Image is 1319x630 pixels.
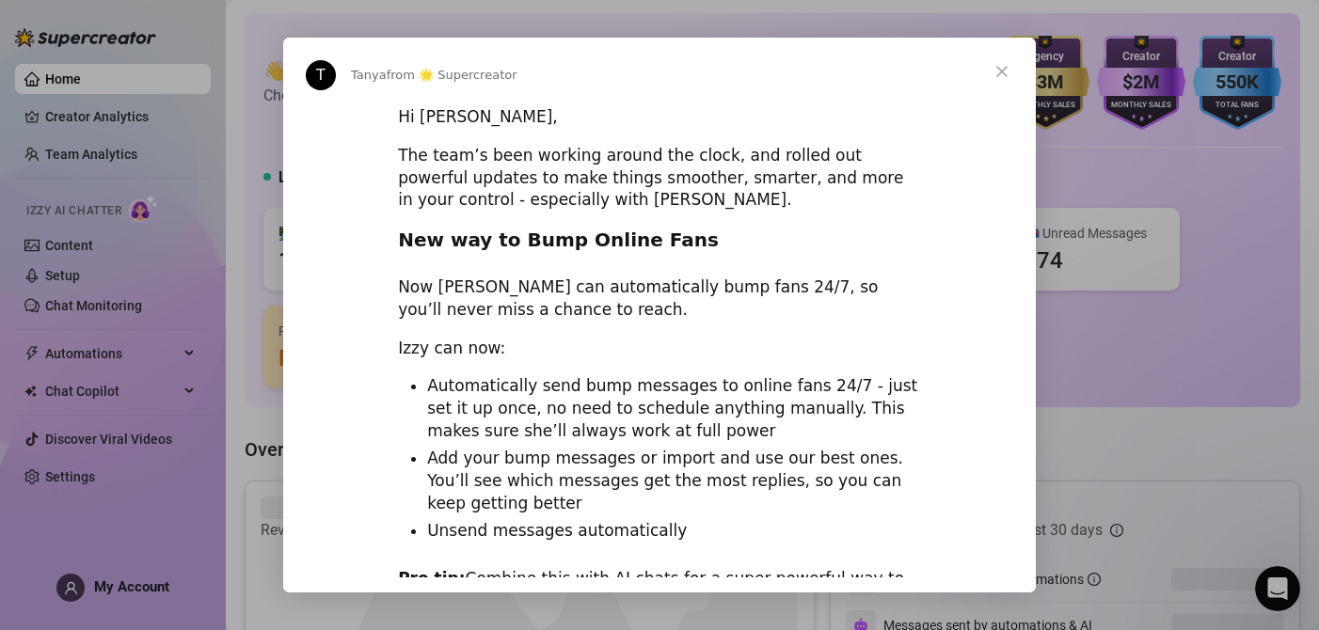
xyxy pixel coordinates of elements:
[306,60,336,90] div: Profile image for Tanya
[398,106,921,129] div: Hi [PERSON_NAME],
[398,568,921,613] div: Combine this with AI chats for a super powerful way to boost engagement.
[968,38,1036,105] span: Close
[398,145,921,212] div: The team’s been working around the clock, and rolled out powerful updates to make things smoother...
[398,569,465,588] b: Pro tip:
[398,228,921,262] h2: New way to Bump Online Fans
[427,375,921,443] li: Automatically send bump messages to online fans 24/7 - just set it up once, no need to schedule a...
[427,520,921,543] li: Unsend messages automatically
[427,448,921,515] li: Add your bump messages or import and use our best ones. You’ll see which messages get the most re...
[387,68,517,82] span: from 🌟 Supercreator
[398,276,921,322] div: Now [PERSON_NAME] can automatically bump fans 24/7, so you’ll never miss a chance to reach.
[351,68,387,82] span: Tanya
[398,338,921,360] div: Izzy can now:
